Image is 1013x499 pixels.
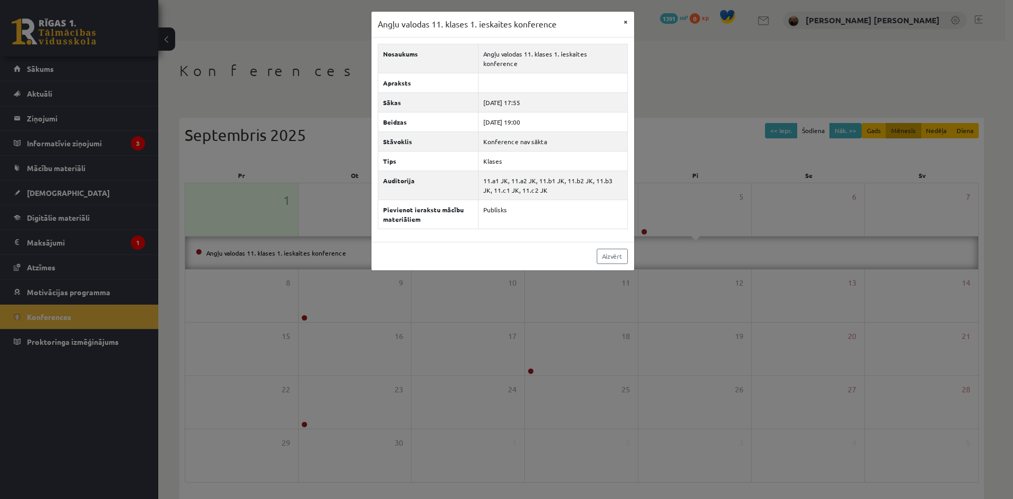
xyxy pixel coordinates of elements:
th: Apraksts [378,73,479,92]
th: Nosaukums [378,44,479,73]
button: × [617,12,634,32]
td: Angļu valodas 11. klases 1. ieskaites konference [479,44,627,73]
th: Stāvoklis [378,131,479,151]
td: Konference nav sākta [479,131,627,151]
h3: Angļu valodas 11. klases 1. ieskaites konference [378,18,557,31]
th: Sākas [378,92,479,112]
td: [DATE] 19:00 [479,112,627,131]
th: Beidzas [378,112,479,131]
td: [DATE] 17:55 [479,92,627,112]
th: Tips [378,151,479,171]
th: Auditorija [378,171,479,200]
th: Pievienot ierakstu mācību materiāliem [378,200,479,229]
a: Aizvērt [597,249,628,264]
td: 11.a1 JK, 11.a2 JK, 11.b1 JK, 11.b2 JK, 11.b3 JK, 11.c1 JK, 11.c2 JK [479,171,627,200]
td: Klases [479,151,627,171]
td: Publisks [479,200,627,229]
